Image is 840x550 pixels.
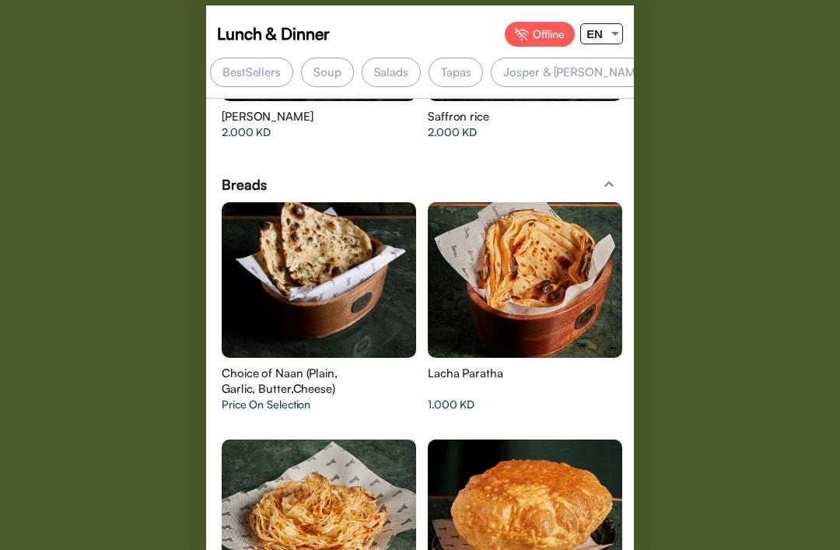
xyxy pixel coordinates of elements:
[222,397,310,412] span: Price On Selection
[301,58,354,87] div: Soup
[222,366,369,397] span: Choice of Naan (Plain, Garlic, Butter,Cheese)
[222,124,271,140] span: 2.000 KD
[505,22,575,47] div: Offline
[515,28,529,40] img: Offline%20Icon.svg
[428,109,489,124] span: Saffron rice
[429,58,484,87] div: Tapas
[222,175,266,194] span: Breads
[217,22,330,45] span: Lunch & Dinner
[428,397,474,412] span: 1.000 KD
[222,109,313,124] span: [PERSON_NAME]
[586,27,603,40] span: EN
[210,58,293,87] div: BestSellers
[491,58,657,87] div: Josper & [PERSON_NAME]
[362,58,421,87] div: Salads
[428,366,503,381] span: Lacha Paratha
[428,124,477,140] span: 2.000 KD
[600,175,618,194] mat-icon: expand_less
